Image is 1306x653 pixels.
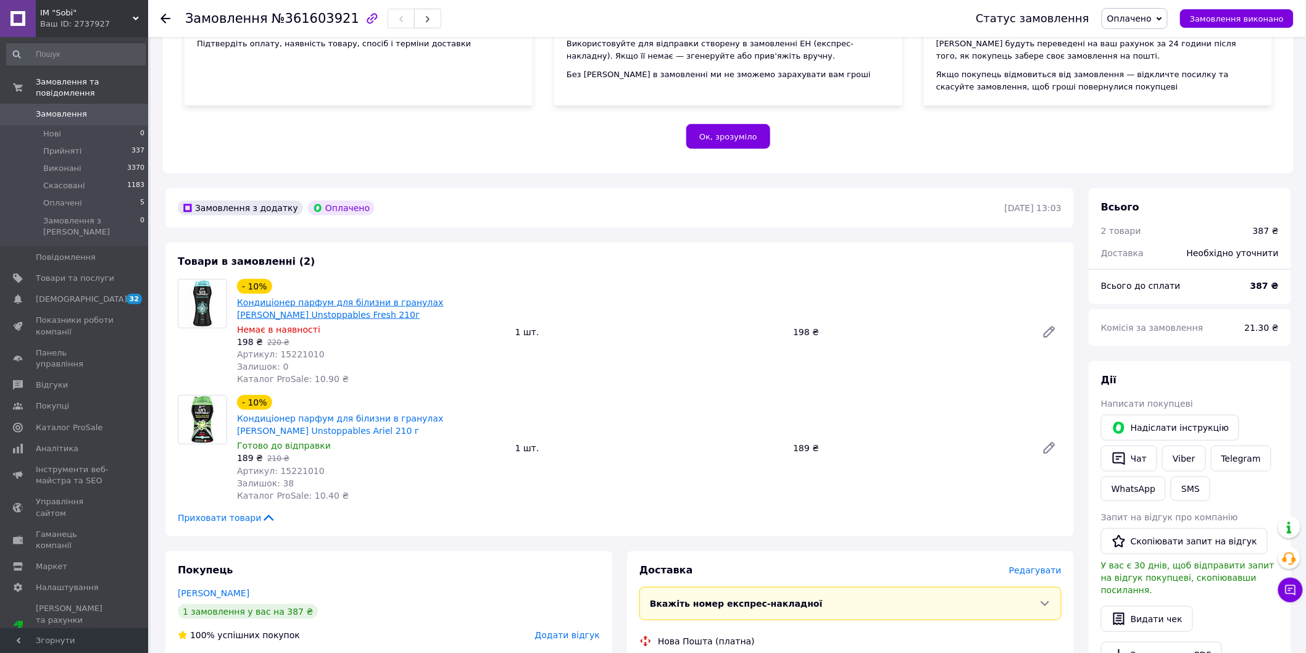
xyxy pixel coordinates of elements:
img: Кондиціонер парфум для білизни в гранулах Lenor Unstoppables Ariel 210 г [185,396,221,444]
span: Доставка [1101,248,1144,258]
span: Ок, зрозуміло [699,132,757,141]
span: Каталог ProSale: 10.90 ₴ [237,374,349,384]
div: 1 шт. [510,439,789,457]
div: успішних покупок [178,629,300,641]
a: Viber [1162,446,1205,472]
div: Повернутися назад [160,12,170,25]
span: Замовлення [36,109,87,120]
div: Замовлення з додатку [178,201,303,215]
span: Показники роботи компанії [36,315,114,337]
div: 1 замовлення у вас на 387 ₴ [178,604,318,619]
span: Вкажіть номер експрес-накладної [650,599,823,609]
button: Замовлення виконано [1180,9,1294,28]
span: Нові [43,128,61,139]
div: Ваш ID: 2737927 [40,19,148,30]
span: 1183 [127,180,144,191]
span: Доставка [639,564,693,576]
span: 2 товари [1101,226,1141,236]
div: - 10% [237,279,272,294]
span: Повідомлення [36,252,96,263]
span: Налаштування [36,582,99,593]
span: Редагувати [1009,565,1062,575]
span: Управління сайтом [36,496,114,518]
span: Всього до сплати [1101,281,1181,291]
span: Комісія за замовлення [1101,323,1204,333]
div: 198 ₴ [788,323,1032,341]
div: Оплачено [308,201,375,215]
span: [PERSON_NAME] та рахунки [36,603,114,648]
div: Якщо покупець відмовиться від замовлення — відкличте посилку та скасуйте замовлення, щоб гроші по... [936,69,1260,93]
span: Дії [1101,374,1117,386]
span: №361603921 [272,11,359,26]
span: 220 ₴ [267,338,289,347]
span: Аналітика [36,443,78,454]
span: Покупці [36,401,69,412]
span: Залишок: 0 [237,362,289,372]
span: 3370 [127,163,144,174]
span: Відгуки [36,380,68,391]
div: Нова Пошта (платна) [655,635,758,647]
button: Чат з покупцем [1278,578,1303,602]
input: Пошук [6,43,146,65]
span: 21.30 ₴ [1245,323,1279,333]
div: Використовуйте для відправки створену в замовленні ЕН (експрес-накладну). Якщо її немає — згенеру... [567,38,890,62]
span: Панель управління [36,347,114,370]
span: Артикул: 15221010 [237,349,325,359]
img: Кондиціонер парфум для білизни в гранулах Lenor Unstoppables Fresh 210г [178,280,227,328]
span: Додати відгук [535,630,600,640]
span: 189 ₴ [237,453,263,463]
span: Залишок: 38 [237,478,294,488]
span: 0 [140,215,144,238]
span: Замовлення [185,11,268,26]
span: 5 [140,198,144,209]
span: Каталог ProSale: 10.40 ₴ [237,491,349,501]
span: Гаманець компанії [36,529,114,551]
div: Prom мікс 1 000 (13 місяців) [36,626,114,648]
span: 100% [190,630,215,640]
span: Скасовані [43,180,85,191]
span: 337 [131,146,144,157]
button: Надіслати інструкцію [1101,415,1239,441]
button: Видати чек [1101,606,1193,632]
span: Замовлення та повідомлення [36,77,148,99]
span: 0 [140,128,144,139]
time: [DATE] 13:03 [1005,203,1062,213]
div: Необхідно уточнити [1179,239,1286,267]
span: 210 ₴ [267,454,289,463]
a: Редагувати [1037,320,1062,344]
div: Підтвердіть оплату, наявність товару, спосіб і терміни доставки [197,38,520,50]
span: Покупець [178,564,233,576]
button: SMS [1171,476,1210,501]
span: 198 ₴ [237,337,263,347]
span: Артикул: 15221010 [237,466,325,476]
span: Немає в наявності [237,325,320,335]
span: Запит на відгук про компанію [1101,512,1238,522]
div: Статус замовлення [976,12,1089,25]
span: [DEMOGRAPHIC_DATA] [36,294,127,305]
span: Прийняті [43,146,81,157]
span: Виконані [43,163,81,174]
span: Замовлення виконано [1190,14,1284,23]
span: Інструменти веб-майстра та SEO [36,464,114,486]
span: Всього [1101,201,1139,213]
span: Маркет [36,561,67,572]
span: Товари в замовленні (2) [178,256,315,267]
button: Ок, зрозуміло [686,124,770,149]
span: Оплачено [1107,14,1152,23]
span: Замовлення з [PERSON_NAME] [43,215,140,238]
span: Написати покупцеві [1101,399,1193,409]
div: 387 ₴ [1253,225,1279,237]
div: Без [PERSON_NAME] в замовленні ми не зможемо зарахувати вам гроші [567,69,890,81]
span: Готово до відправки [237,441,331,451]
a: [PERSON_NAME] [178,588,249,598]
b: 387 ₴ [1250,281,1279,291]
button: Скопіювати запит на відгук [1101,528,1268,554]
a: Редагувати [1037,436,1062,460]
a: WhatsApp [1101,476,1166,501]
a: Telegram [1211,446,1271,472]
div: 1 шт. [510,323,789,341]
div: 189 ₴ [788,439,1032,457]
span: Оплачені [43,198,82,209]
span: Каталог ProSale [36,422,102,433]
span: Товари та послуги [36,273,114,284]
